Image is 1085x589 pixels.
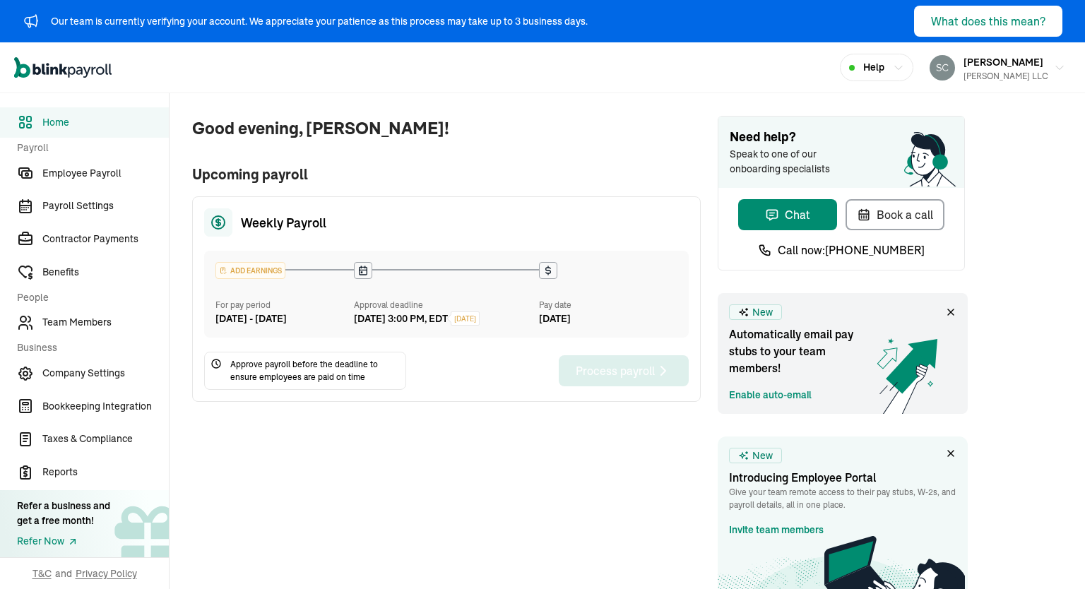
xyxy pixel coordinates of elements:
[354,311,448,326] div: [DATE] 3:00 PM, EDT
[32,566,52,581] span: T&C
[17,141,160,155] span: Payroll
[931,13,1045,30] div: What does this mean?
[230,358,400,383] span: Approve payroll before the deadline to ensure employees are paid on time
[76,566,137,581] span: Privacy Policy
[17,340,160,355] span: Business
[42,265,169,280] span: Benefits
[729,469,956,486] h3: Introducing Employee Portal
[42,465,169,480] span: Reports
[730,147,850,177] span: Speak to one of our onboarding specialists
[192,164,701,185] span: Upcoming payroll
[730,128,953,147] span: Need help?
[215,299,354,311] div: For pay period
[42,399,169,414] span: Bookkeeping Integration
[738,199,837,230] button: Chat
[539,311,677,326] div: [DATE]
[42,432,169,446] span: Taxes & Compliance
[42,166,169,181] span: Employee Payroll
[454,314,476,324] span: [DATE]
[42,366,169,381] span: Company Settings
[729,523,824,537] a: Invite team members
[17,499,110,528] div: Refer a business and get a free month!
[17,534,110,549] a: Refer Now
[192,116,701,141] span: Good evening, [PERSON_NAME]!
[216,263,285,278] div: ADD EARNINGS
[42,315,169,330] span: Team Members
[17,290,160,305] span: People
[14,47,112,88] nav: Global
[752,448,773,463] span: New
[42,198,169,213] span: Payroll Settings
[752,305,773,320] span: New
[539,299,677,311] div: Pay date
[42,115,169,130] span: Home
[576,362,672,379] div: Process payroll
[765,206,810,223] div: Chat
[559,355,689,386] button: Process payroll
[51,14,588,29] div: Our team is currently verifying your account. We appreciate your patience as this process may tak...
[914,6,1062,37] button: What does this mean?
[42,232,169,246] span: Contractor Payments
[241,213,326,232] span: Weekly Payroll
[215,311,354,326] div: [DATE] - [DATE]
[354,299,533,311] div: Approval deadline
[729,326,870,376] span: Automatically email pay stubs to your team members!
[729,486,956,511] p: Give your team remote access to their pay stubs, W‑2s, and payroll details, all in one place.
[729,388,812,403] a: Enable auto-email
[769,23,1085,589] iframe: Chat Widget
